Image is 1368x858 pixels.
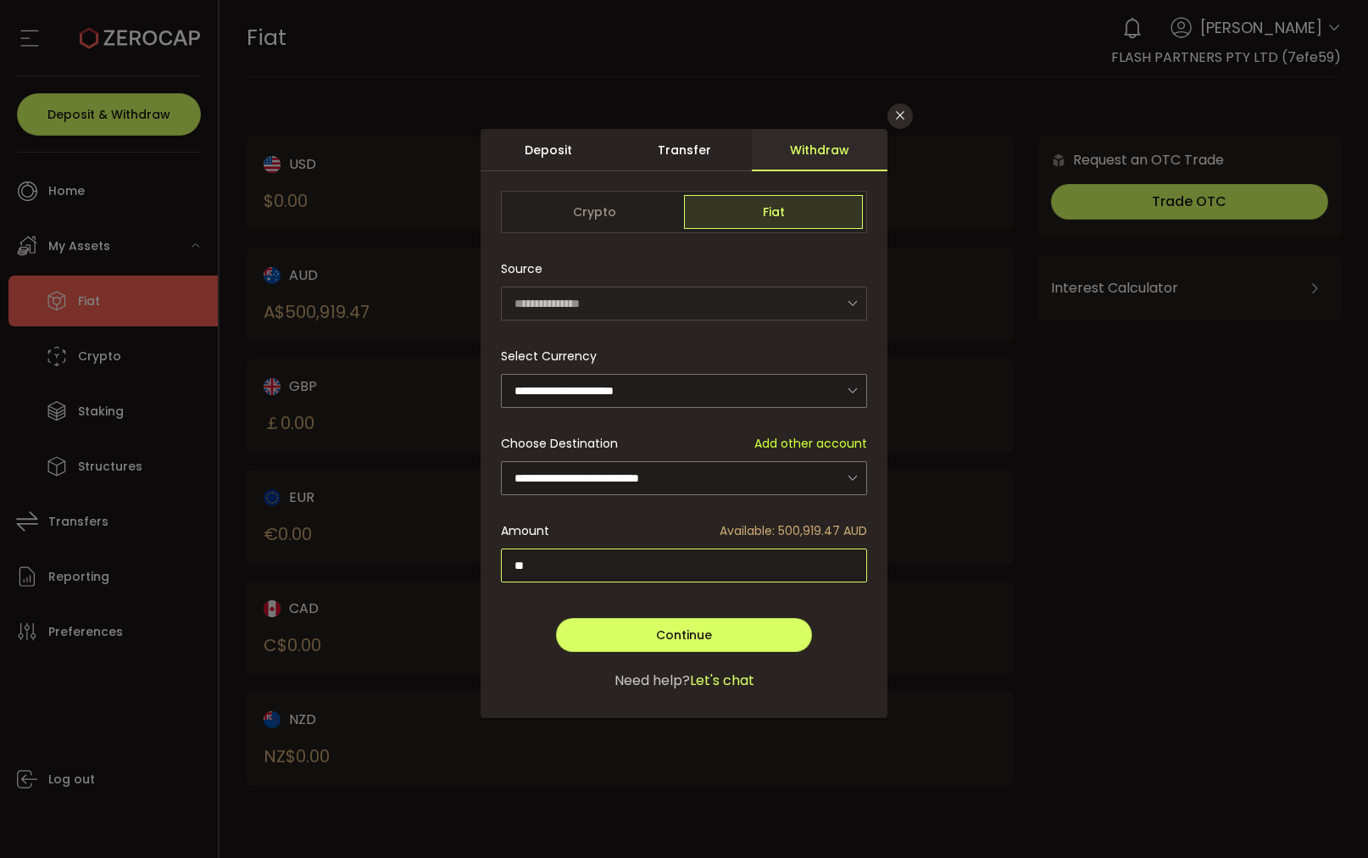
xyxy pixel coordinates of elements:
div: dialog [481,129,887,718]
div: Withdraw [752,129,887,171]
span: Available: 500,919.47 AUD [720,522,867,540]
label: Select Currency [501,348,607,365]
button: Close [887,103,913,129]
div: Deposit [481,129,616,171]
span: Let's chat [690,671,754,691]
span: Fiat [684,195,863,229]
span: Need help? [614,671,690,691]
span: Crypto [505,195,684,229]
button: Continue [556,618,812,652]
span: Continue [656,627,712,643]
span: Source [501,252,542,286]
span: Choose Destination [501,435,618,453]
div: Transfer [616,129,752,171]
span: Amount [501,522,549,540]
iframe: Chat Widget [1166,675,1368,858]
span: Add other account [754,435,867,453]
